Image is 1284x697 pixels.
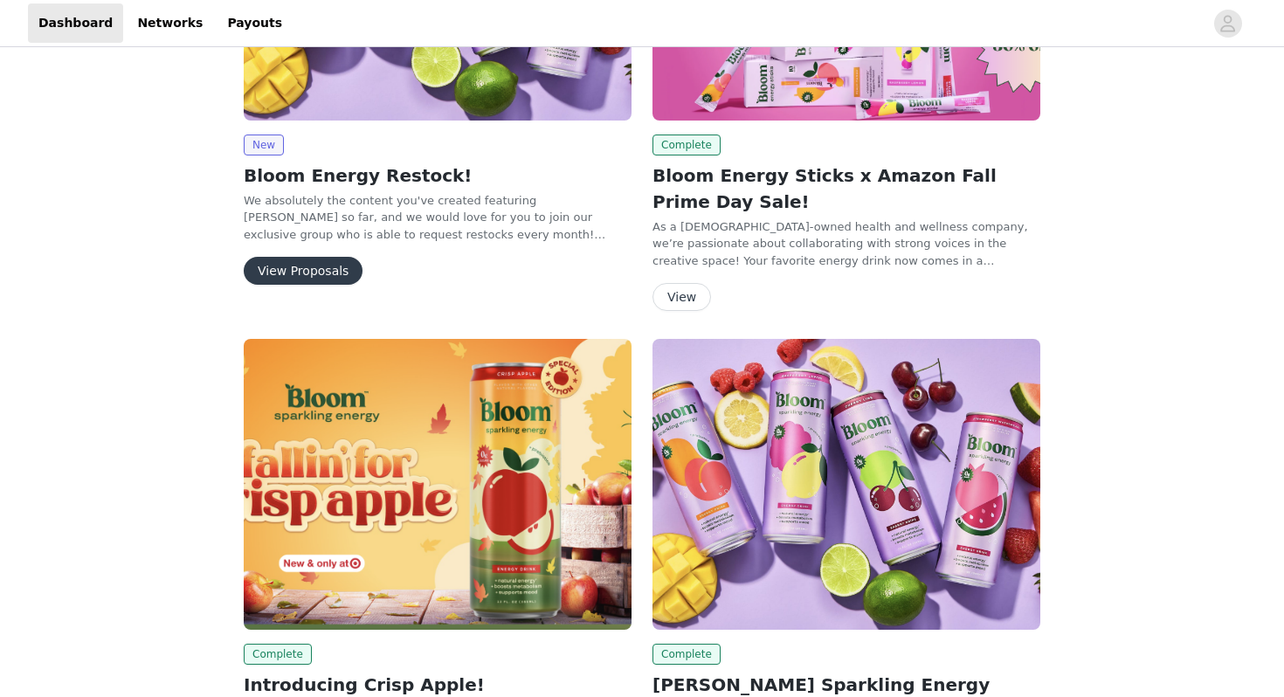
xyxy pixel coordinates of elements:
[127,3,213,43] a: Networks
[28,3,123,43] a: Dashboard
[244,192,632,244] p: We absolutely the content you've created featuring [PERSON_NAME] so far, and we would love for yo...
[1219,10,1236,38] div: avatar
[217,3,293,43] a: Payouts
[652,283,711,311] button: View
[244,339,632,630] img: Bloom Nutrition
[652,218,1040,270] p: As a [DEMOGRAPHIC_DATA]-owned health and wellness company, we’re passionate about collaborating w...
[244,135,284,155] span: New
[244,162,632,189] h2: Bloom Energy Restock!
[652,339,1040,630] img: Bloom Nutrition
[244,644,312,665] span: Complete
[652,644,721,665] span: Complete
[244,265,362,278] a: View Proposals
[652,162,1040,215] h2: Bloom Energy Sticks x Amazon Fall Prime Day Sale!
[244,257,362,285] button: View Proposals
[652,135,721,155] span: Complete
[652,291,711,304] a: View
